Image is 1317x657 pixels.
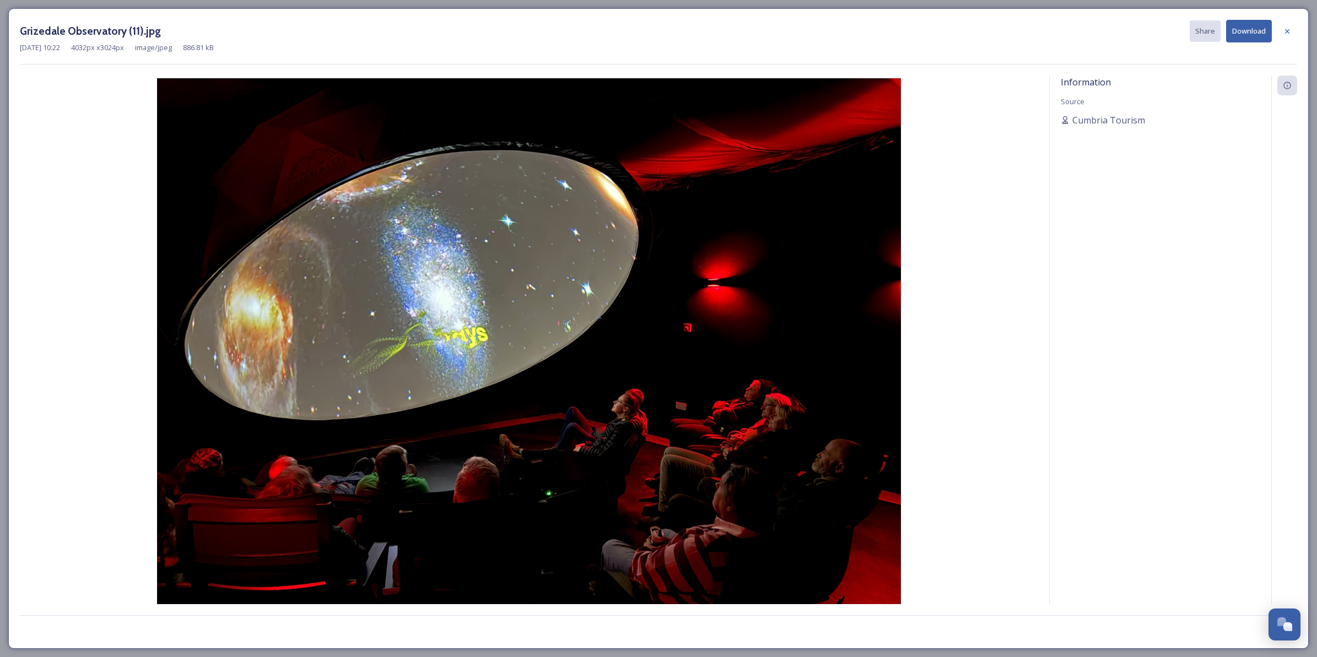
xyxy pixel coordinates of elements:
[20,42,60,53] span: [DATE] 10:22
[20,78,1038,636] img: Grizedale%20Observatory%20%2811%29.jpg
[1190,20,1221,42] button: Share
[135,42,172,53] span: image/jpeg
[1072,114,1145,127] span: Cumbria Tourism
[71,42,124,53] span: 4032 px x 3024 px
[1269,608,1300,640] button: Open Chat
[1061,76,1111,88] span: Information
[183,42,214,53] span: 886.81 kB
[1226,20,1272,42] button: Download
[1061,96,1084,106] span: Source
[20,23,161,39] h3: Grizedale Observatory (11).jpg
